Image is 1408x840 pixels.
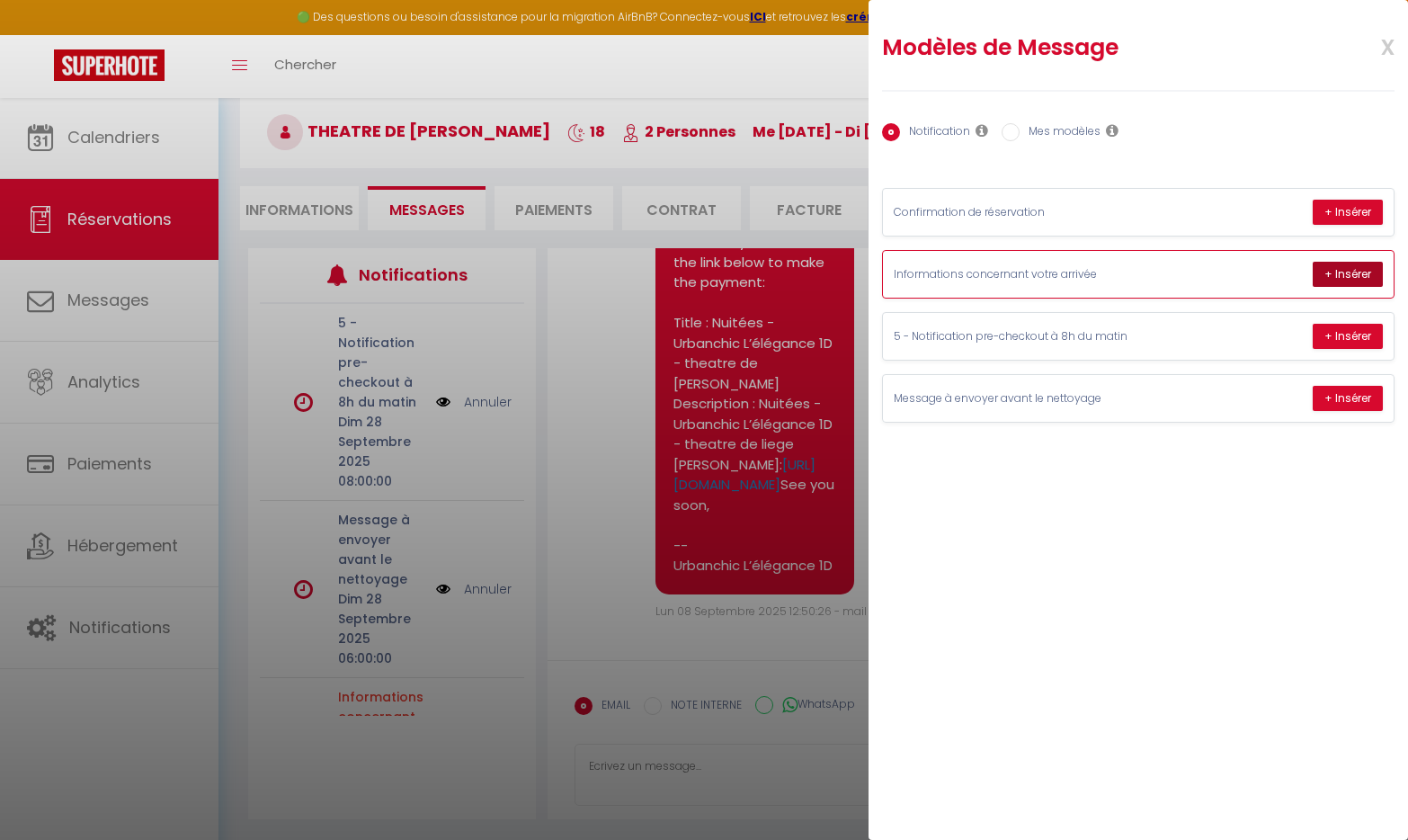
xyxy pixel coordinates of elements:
[1313,386,1383,411] button: + Insérer
[1313,200,1383,225] button: + Insérer
[900,123,970,143] label: Notification
[1106,123,1118,138] i: Les modèles généraux sont visibles par vous et votre équipe
[14,7,68,61] button: Ouvrir le widget de chat LiveChat
[894,266,1163,283] p: Informations concernant votre arrivée
[894,390,1163,407] p: Message à envoyer avant le nettoyage
[894,328,1163,345] p: 5 - Notification pre-checkout à 8h du matin
[976,123,988,138] i: Les notifications sont visibles par toi et ton équipe
[1313,262,1383,287] button: + Insérer
[1020,123,1101,143] label: Mes modèles
[1313,324,1383,349] button: + Insérer
[1338,24,1395,67] span: x
[894,204,1163,221] p: Confirmation de réservation
[882,33,1301,62] h2: Modèles de Message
